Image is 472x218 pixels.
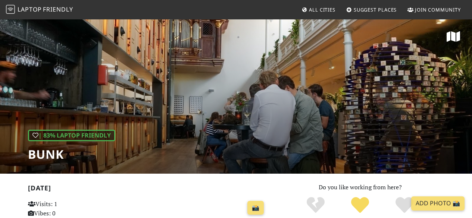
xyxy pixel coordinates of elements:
[276,183,444,192] p: Do you like working from here?
[43,5,73,13] span: Friendly
[28,130,115,142] div: | 83% Laptop Friendly
[28,184,267,195] h2: [DATE]
[298,3,338,16] a: All Cities
[309,6,335,13] span: All Cities
[411,196,465,211] a: Add Photo 📸
[415,6,461,13] span: Join Community
[404,3,464,16] a: Join Community
[338,196,382,215] div: Yes
[247,201,264,215] a: 📸
[354,6,397,13] span: Suggest Places
[343,3,400,16] a: Suggest Places
[28,147,115,161] h1: BUNK
[294,196,338,215] div: No
[6,3,73,16] a: LaptopFriendly LaptopFriendly
[6,5,15,14] img: LaptopFriendly
[382,196,426,215] div: Definitely!
[18,5,42,13] span: Laptop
